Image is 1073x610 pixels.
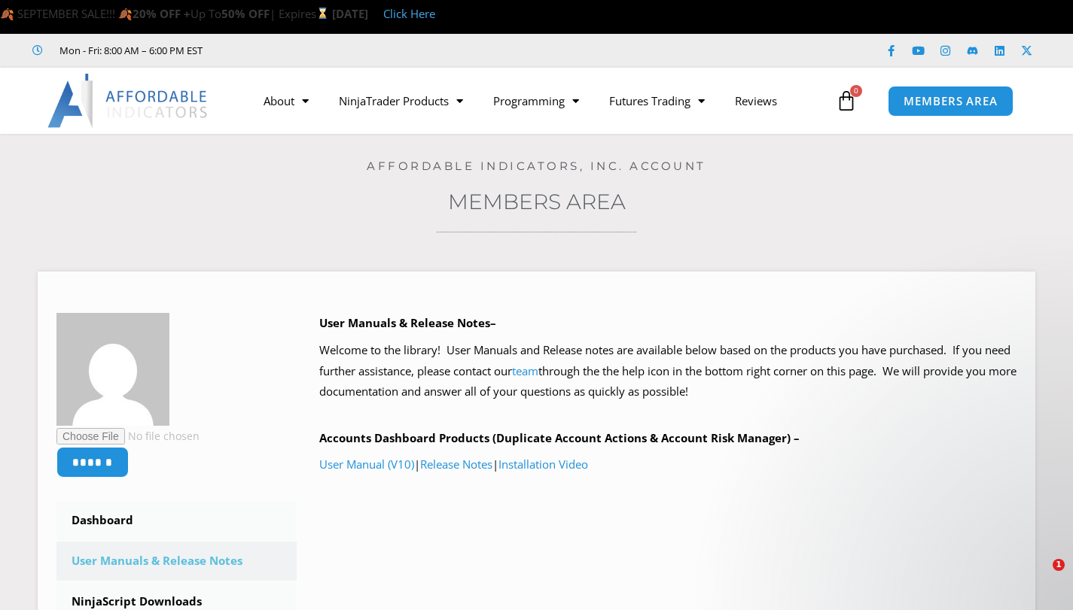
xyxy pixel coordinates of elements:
a: Futures Trading [594,83,720,118]
a: Affordable Indicators, Inc. Account [367,159,706,173]
a: About [248,83,324,118]
span: 0 [850,85,862,97]
span: MEMBERS AREA [904,96,998,107]
a: Dashboard [56,501,297,540]
a: team [512,363,538,378]
p: | | [319,454,1017,475]
strong: 20% OFF + [133,6,191,21]
img: LogoAI | Affordable Indicators – NinjaTrader [47,74,209,128]
a: Release Notes [420,457,492,472]
a: Programming [478,83,594,118]
span: 1 [1053,559,1065,571]
img: ⌛ [317,8,328,19]
a: Installation Video [498,457,588,472]
iframe: Intercom live chat [1022,559,1058,595]
iframe: Customer reviews powered by Trustpilot [224,43,450,58]
a: MEMBERS AREA [888,86,1014,117]
strong: [DATE] [332,6,368,21]
a: Members Area [448,189,626,214]
a: User Manuals & Release Notes [56,542,297,581]
img: 36d648c9973b7c9a5894ac73ec2bed9f8d13c08f1b7a6c3a18f91b3793de95c4 [56,313,169,426]
b: Accounts Dashboard Products (Duplicate Account Actions & Account Risk Manager) – [319,430,800,445]
p: Welcome to the library! User Manuals and Release notes are available below based on the products ... [319,340,1017,403]
a: Click Here [383,6,435,21]
span: Mon - Fri: 8:00 AM – 6:00 PM EST [56,41,203,59]
b: User Manuals & Release Notes– [319,315,496,330]
a: Reviews [720,83,792,118]
a: User Manual (V10) [319,457,414,472]
a: NinjaTrader Products [324,83,478,118]
a: 0 [813,79,879,123]
nav: Menu [248,83,832,118]
strong: 50% OFF [221,6,270,21]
